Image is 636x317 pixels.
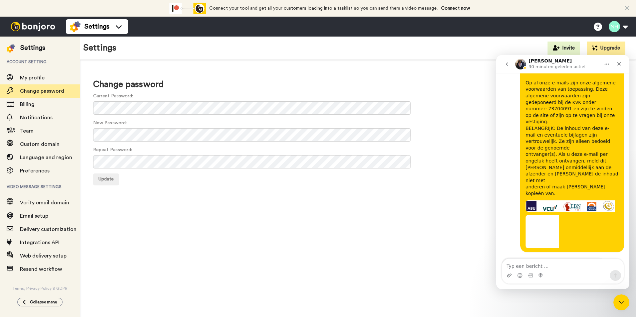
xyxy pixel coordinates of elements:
span: Delivery customization [20,227,77,232]
button: Collapse menu [17,298,63,306]
h1: Change password [93,80,623,89]
button: Bijlage toevoegen [10,218,16,223]
span: Web delivery setup [20,253,67,259]
span: Language and region [20,155,72,160]
span: Collapse menu [30,299,57,305]
a: Connect now [441,6,470,11]
span: Update [98,177,114,181]
button: Een bericht versturen… [113,215,125,226]
button: Invite [548,42,580,55]
label: New Password: [93,120,127,127]
h1: Settings [83,43,116,53]
img: bj-logo-header-white.svg [8,22,58,31]
button: Update [93,173,119,185]
div: animation [169,3,206,14]
div: Thank you. We do have an issue with the Google Pixel. Our tech team is working to resolve this is... [5,202,109,256]
span: Settings [84,22,109,31]
div: Johann zegt… [5,202,128,268]
span: Change password [20,88,64,94]
span: My profile [20,75,45,80]
div: Settings [20,43,45,53]
label: Current Password: [93,93,133,100]
span: Connect your tool and get all your customers loading into a tasklist so you can send them a video... [209,6,438,11]
img: settings-colored.svg [70,21,80,32]
button: Emoji-picker [21,218,26,223]
span: Integrations API [20,240,60,245]
span: Team [20,128,34,134]
span: Notifications [20,115,53,120]
span: Preferences [20,168,50,173]
span: Resend workflow [20,266,62,272]
button: Upgrade [587,42,625,55]
span: Verify email domain [20,200,69,205]
span: Email setup [20,213,48,219]
button: Start recording [42,218,48,223]
label: Repeat Password: [93,147,132,154]
iframe: Intercom live chat [496,55,629,289]
iframe: Intercom live chat [613,294,629,310]
button: Gif-picker [32,218,37,223]
span: Custom domain [20,142,60,147]
span: Billing [20,102,35,107]
textarea: Typ een bericht … [6,204,127,215]
img: settings-colored.svg [7,44,15,53]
